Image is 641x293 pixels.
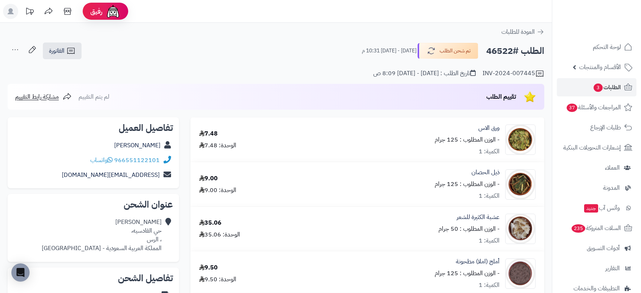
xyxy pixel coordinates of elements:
span: لم يتم التقييم [79,92,109,101]
a: العودة للطلبات [501,27,544,36]
img: logo-2.png [589,19,634,35]
a: [PERSON_NAME] [114,141,160,150]
span: الطلبات [593,82,621,93]
div: [PERSON_NAME] حي القادسيه، ، الرس المملكة العربية السعودية - [GEOGRAPHIC_DATA] [42,218,162,252]
span: 37 [567,104,577,112]
a: وآتس آبجديد [557,199,636,217]
a: أدوات التسويق [557,239,636,257]
small: - الوزن المطلوب : 125 جرام [435,180,500,189]
small: [DATE] - [DATE] 10:31 م [362,47,416,55]
a: عشبة الكثيرة للشعر [457,213,500,222]
span: العودة للطلبات [501,27,535,36]
div: الكمية: 1 [479,236,500,245]
span: الأقسام والمنتجات [579,62,621,72]
div: 35.06 [199,219,222,227]
span: إشعارات التحويلات البنكية [563,142,621,153]
span: تقييم الطلب [486,92,516,101]
a: [EMAIL_ADDRESS][DOMAIN_NAME] [62,170,160,180]
small: - الوزن المطلوب : 125 جرام [435,135,500,144]
img: 1662097306-Amaala%20Powder-90x90.jpg [506,258,535,289]
span: وآتس آب [583,203,620,213]
a: أملج (املا) مطحونة [456,257,500,266]
span: مشاركة رابط التقييم [15,92,59,101]
span: طلبات الإرجاع [590,122,621,133]
div: INV-2024-007445 [482,69,544,78]
div: الكمية: 1 [479,192,500,200]
span: المدونة [603,183,620,193]
a: مشاركة رابط التقييم [15,92,72,101]
div: Open Intercom Messenger [11,263,30,282]
a: ورق الاس [478,124,500,132]
a: واتساب [90,156,113,165]
a: المدونة [557,179,636,197]
span: رفيق [90,7,102,16]
span: لوحة التحكم [593,42,621,52]
small: - الوزن المطلوب : 125 جرام [435,269,500,278]
span: الفاتورة [49,46,64,55]
span: التقارير [605,263,620,274]
span: جديد [584,204,598,213]
span: 3 [594,83,603,92]
a: طلبات الإرجاع [557,118,636,137]
div: الكمية: 1 [479,147,500,156]
div: تاريخ الطلب : [DATE] - [DATE] 8:09 ص [373,69,476,78]
a: السلات المتروكة235 [557,219,636,237]
button: تم شحن الطلب [418,43,478,59]
a: الطلبات3 [557,78,636,96]
h2: الطلب #46522 [486,43,544,59]
a: المراجعات والأسئلة37 [557,98,636,117]
a: تحديثات المنصة [20,4,39,21]
span: السلات المتروكة [571,223,621,233]
img: ai-face.png [105,4,121,19]
a: إشعارات التحويلات البنكية [557,139,636,157]
div: 9.00 [199,174,218,183]
span: أدوات التسويق [587,243,620,254]
h2: تفاصيل العميل [14,123,173,132]
a: ذيل الحصان [471,168,500,177]
a: الفاتورة [43,43,82,59]
div: 9.50 [199,263,218,272]
a: 966551122101 [114,156,160,165]
h2: عنوان الشحن [14,200,173,209]
div: 7.48 [199,129,218,138]
div: الوحدة: 9.00 [199,186,236,195]
img: 1659848270-Myrtus-90x90.jpg [506,124,535,155]
a: لوحة التحكم [557,38,636,56]
div: الكمية: 1 [479,281,500,290]
span: العملاء [605,162,620,173]
span: 235 [572,224,585,233]
div: الوحدة: 9.50 [199,275,236,284]
small: - الوزن المطلوب : 50 جرام [438,224,500,233]
a: التقارير [557,259,636,277]
div: الوحدة: 35.06 [199,230,240,239]
h2: تفاصيل الشحن [14,274,173,283]
img: 1650694361-Hosetail-90x90.jpg [506,169,535,200]
img: 1660147750-Kathira-90x90.jpg [506,214,535,244]
a: العملاء [557,159,636,177]
span: المراجعات والأسئلة [566,102,621,113]
div: الوحدة: 7.48 [199,141,236,150]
